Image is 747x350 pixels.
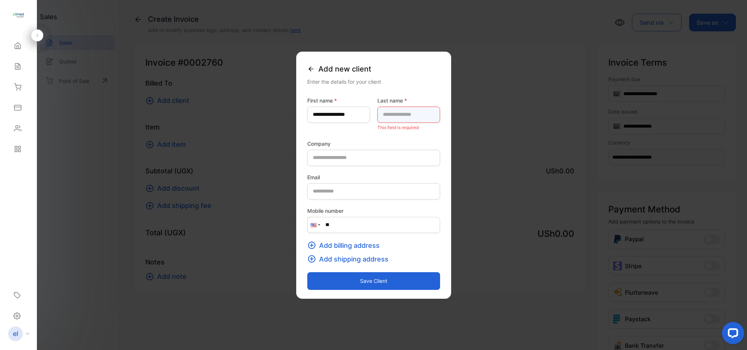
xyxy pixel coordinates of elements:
label: Last name [377,97,440,104]
img: logo [13,10,24,21]
button: Save client [307,272,440,290]
label: Mobile number [307,207,440,215]
span: Add new client [318,63,371,74]
button: Add billing address [307,240,384,250]
label: Email [307,173,440,181]
div: Enter the details for your client [307,78,440,86]
label: First name [307,97,370,104]
span: Add shipping address [319,254,388,264]
div: United States: + 1 [308,217,322,233]
button: Add shipping address [307,254,393,264]
span: Add billing address [319,240,380,250]
iframe: LiveChat chat widget [716,319,747,350]
label: Company [307,140,440,148]
p: This field is required [377,123,440,132]
p: el [13,329,18,339]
